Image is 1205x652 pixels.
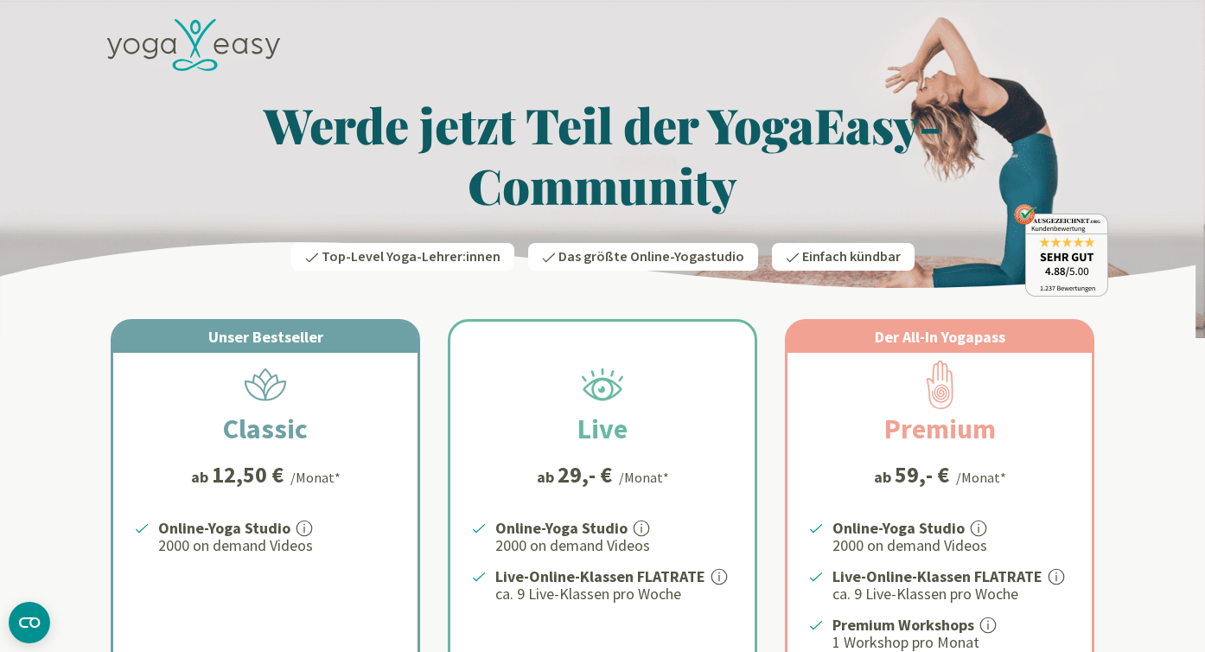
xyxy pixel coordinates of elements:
[158,535,397,556] p: 2000 on demand Videos
[158,518,290,538] strong: Online-Yoga Studio
[9,602,50,643] button: CMP-Widget öffnen
[956,467,1006,488] div: /Monat*
[619,467,669,488] div: /Monat*
[537,465,558,489] span: ab
[832,518,965,538] strong: Online-Yoga Studio
[843,408,1037,450] h2: Premium
[290,467,341,488] div: /Monat*
[208,327,323,347] span: Unser Bestseller
[212,463,284,486] div: 12,50 €
[802,247,901,266] span: Einfach kündbar
[495,535,734,556] p: 2000 on demand Videos
[1014,204,1108,297] img: ausgezeichnet_badge.png
[832,566,1042,586] strong: Live-Online-Klassen FLATRATE
[558,463,612,486] div: 29,- €
[832,615,974,635] strong: Premium Workshops
[97,94,1108,215] h1: Werde jetzt Teil der YogaEasy-Community
[495,584,734,604] p: ca. 9 Live-Klassen pro Woche
[558,247,744,266] span: Das größte Online-Yogastudio
[832,584,1071,604] p: ca. 9 Live-Klassen pro Woche
[832,535,1071,556] p: 2000 on demand Videos
[182,408,349,450] h2: Classic
[495,518,628,538] strong: Online-Yoga Studio
[191,465,212,489] span: ab
[536,408,669,450] h2: Live
[874,465,895,489] span: ab
[495,566,705,586] strong: Live-Online-Klassen FLATRATE
[875,327,1005,347] span: Der All-In Yogapass
[322,247,500,266] span: Top-Level Yoga-Lehrer:innen
[895,463,949,486] div: 59,- €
